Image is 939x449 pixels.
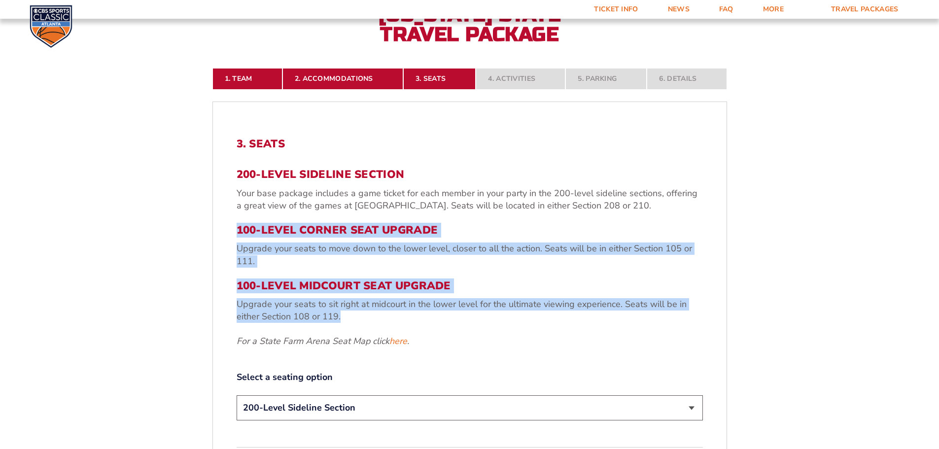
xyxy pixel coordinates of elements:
[237,298,703,323] p: Upgrade your seats to sit right at midcourt in the lower level for the ultimate viewing experienc...
[237,335,409,347] em: For a State Farm Arena Seat Map click .
[237,187,703,212] p: Your base package includes a game ticket for each member in your party in the 200-level sideline ...
[282,68,403,90] a: 2. Accommodations
[237,371,703,383] label: Select a seating option
[212,68,282,90] a: 1. Team
[30,5,72,48] img: CBS Sports Classic
[237,168,703,181] h3: 200-Level Sideline Section
[237,279,703,292] h3: 100-Level Midcourt Seat Upgrade
[389,335,407,347] a: here
[237,224,703,237] h3: 100-Level Corner Seat Upgrade
[237,138,703,150] h2: 3. Seats
[361,5,578,44] h2: [US_STATE] State Travel Package
[237,242,703,267] p: Upgrade your seats to move down to the lower level, closer to all the action. Seats will be in ei...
